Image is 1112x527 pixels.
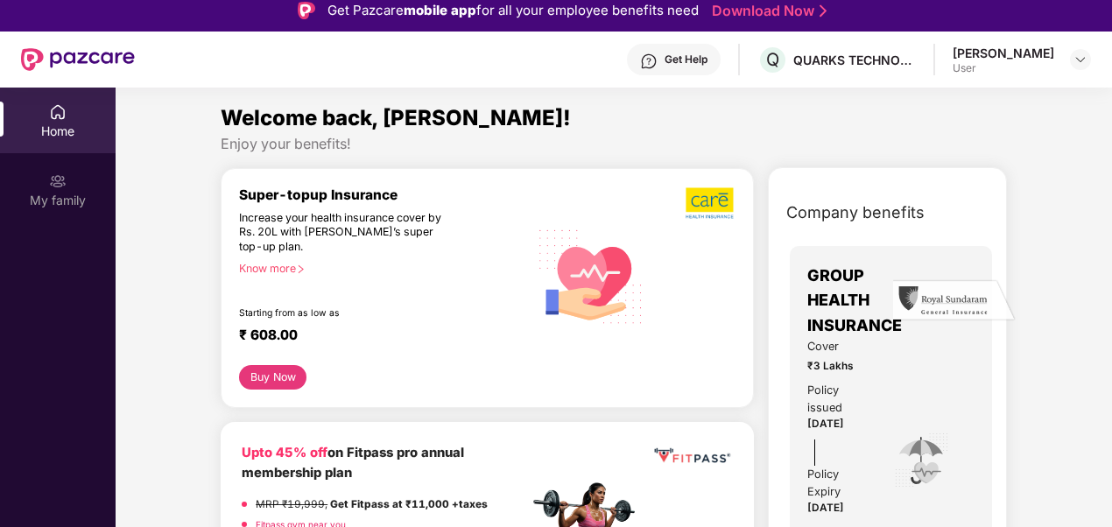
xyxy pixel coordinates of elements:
span: Welcome back, [PERSON_NAME]! [221,105,571,130]
div: ₹ 608.00 [239,327,511,348]
span: [DATE] [807,418,844,430]
span: Cover [807,338,869,355]
img: svg+xml;base64,PHN2ZyB3aWR0aD0iMjAiIGhlaWdodD0iMjAiIHZpZXdCb3g9IjAgMCAyMCAyMCIgZmlsbD0ibm9uZSIgeG... [49,172,67,190]
img: svg+xml;base64,PHN2ZyBpZD0iSGVscC0zMngzMiIgeG1sbnM9Imh0dHA6Ly93d3cudzMub3JnLzIwMDAvc3ZnIiB3aWR0aD... [640,53,658,70]
div: Super-topup Insurance [239,186,529,203]
img: Logo [298,2,315,19]
span: Company benefits [786,200,925,225]
div: Get Help [665,53,707,67]
span: Q [766,49,779,70]
del: MRP ₹19,999, [256,498,327,510]
div: Know more [239,262,518,274]
strong: Get Fitpass at ₹11,000 +taxes [330,498,488,510]
b: Upto 45% off [242,445,327,460]
img: b5dec4f62d2307b9de63beb79f102df3.png [686,186,735,220]
span: ₹3 Lakhs [807,358,869,375]
div: [PERSON_NAME] [953,45,1054,61]
img: New Pazcare Logo [21,48,135,71]
a: Download Now [712,2,821,20]
b: on Fitpass pro annual membership plan [242,445,464,481]
div: Policy Expiry [807,466,869,501]
div: Policy issued [807,382,869,417]
img: svg+xml;base64,PHN2ZyB4bWxucz0iaHR0cDovL3d3dy53My5vcmcvMjAwMC9zdmciIHhtbG5zOnhsaW5rPSJodHRwOi8vd3... [529,213,653,339]
span: right [296,264,306,274]
img: fppp.png [651,443,734,468]
div: Increase your health insurance cover by Rs. 20L with [PERSON_NAME]’s super top-up plan. [239,211,454,255]
div: QUARKS TECHNOSOFT [793,52,916,68]
img: insurerLogo [893,279,1016,322]
div: Starting from as low as [239,307,454,320]
img: Stroke [820,2,827,20]
button: Buy Now [239,365,306,390]
strong: mobile app [404,2,476,18]
div: Enjoy your benefits! [221,135,1007,153]
img: svg+xml;base64,PHN2ZyBpZD0iSG9tZSIgeG1sbnM9Imh0dHA6Ly93d3cudzMub3JnLzIwMDAvc3ZnIiB3aWR0aD0iMjAiIG... [49,103,67,121]
span: [DATE] [807,502,844,514]
img: icon [893,432,950,489]
img: svg+xml;base64,PHN2ZyBpZD0iRHJvcGRvd24tMzJ4MzIiIHhtbG5zPSJodHRwOi8vd3d3LnczLm9yZy8yMDAwL3N2ZyIgd2... [1073,53,1087,67]
span: GROUP HEALTH INSURANCE [807,263,902,338]
div: User [953,61,1054,75]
